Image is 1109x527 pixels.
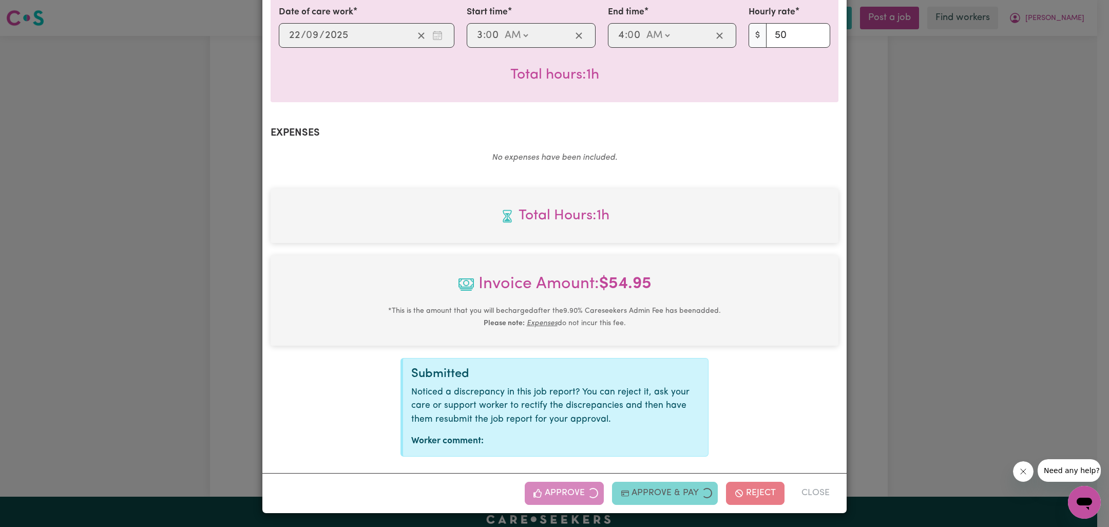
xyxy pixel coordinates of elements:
[1038,459,1101,482] iframe: Message from company
[599,276,652,292] b: $ 54.95
[476,28,483,43] input: --
[271,127,838,139] h2: Expenses
[306,30,312,41] span: 0
[411,368,469,380] span: Submitted
[319,30,324,41] span: /
[279,6,353,19] label: Date of care work
[486,30,492,41] span: 0
[627,30,634,41] span: 0
[279,272,830,305] span: Invoice Amount:
[608,6,644,19] label: End time
[388,307,721,327] small: This is the amount that you will be charged after the 9.90 % Careseekers Admin Fee has been added...
[307,28,319,43] input: --
[628,28,641,43] input: --
[1013,461,1034,482] iframe: Close message
[413,28,429,43] button: Clear date
[289,28,301,43] input: --
[1068,486,1101,519] iframe: Button to launch messaging window
[467,6,508,19] label: Start time
[484,319,525,327] b: Please note:
[486,28,500,43] input: --
[510,68,599,82] span: Total hours worked: 1 hour
[527,319,558,327] u: Expenses
[411,437,484,445] strong: Worker comment:
[324,28,349,43] input: ----
[483,30,486,41] span: :
[279,205,830,227] span: Total hours worked: 1 hour
[749,23,767,48] span: $
[749,6,795,19] label: Hourly rate
[618,28,625,43] input: --
[429,28,446,43] button: Enter the date of care work
[411,386,700,426] p: Noticed a discrepancy in this job report? You can reject it, ask your care or support worker to r...
[301,30,306,41] span: /
[625,30,627,41] span: :
[492,154,617,162] em: No expenses have been included.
